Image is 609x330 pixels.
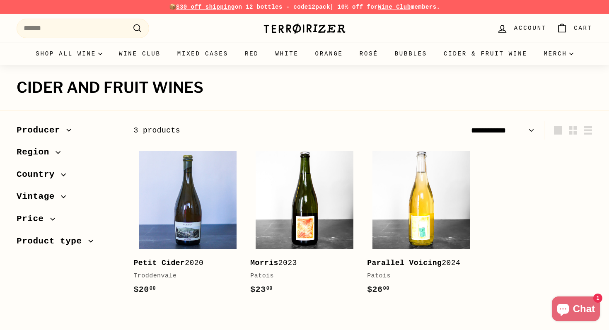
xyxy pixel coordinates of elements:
a: Cart [551,16,597,41]
sup: 00 [150,286,156,291]
a: Parallel Voicing2024Patois [367,146,476,305]
div: 2023 [250,257,350,269]
button: Vintage [17,188,120,210]
sup: 00 [383,286,389,291]
span: Producer [17,123,66,137]
button: Country [17,166,120,188]
summary: Shop all wine [27,43,111,65]
b: Morris [250,259,278,267]
a: Morris2023Patois [250,146,359,305]
button: Region [17,143,120,166]
a: Account [492,16,551,41]
button: Producer [17,121,120,144]
summary: Merch [536,43,582,65]
div: Troddenvale [133,271,234,281]
span: $30 off shipping [176,4,235,10]
span: Country [17,168,61,182]
button: Price [17,210,120,232]
a: Mixed Cases [169,43,237,65]
span: $20 [133,285,156,294]
span: Cart [574,24,592,33]
b: Petit Cider [133,259,185,267]
strong: 12pack [308,4,330,10]
inbox-online-store-chat: Shopify online store chat [549,296,602,323]
a: Wine Club [378,4,411,10]
b: Parallel Voicing [367,259,442,267]
span: $26 [367,285,389,294]
span: Vintage [17,190,61,204]
a: Cider & Fruit Wine [435,43,536,65]
a: Orange [307,43,351,65]
a: Bubbles [387,43,435,65]
a: White [267,43,307,65]
p: 📦 on 12 bottles - code | 10% off for members. [17,2,592,12]
span: Product type [17,234,88,248]
div: Patois [250,271,350,281]
span: Region [17,145,56,159]
div: 2020 [133,257,234,269]
span: Price [17,212,50,226]
sup: 00 [266,286,273,291]
a: Rosé [351,43,387,65]
div: 2024 [367,257,467,269]
div: 3 products [133,125,363,137]
button: Product type [17,232,120,255]
a: Wine Club [111,43,169,65]
h1: Cider and Fruit Wines [17,79,592,96]
div: Patois [367,271,467,281]
a: Petit Cider2020Troddenvale [133,146,242,305]
a: Red [237,43,267,65]
span: Account [514,24,546,33]
span: $23 [250,285,273,294]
